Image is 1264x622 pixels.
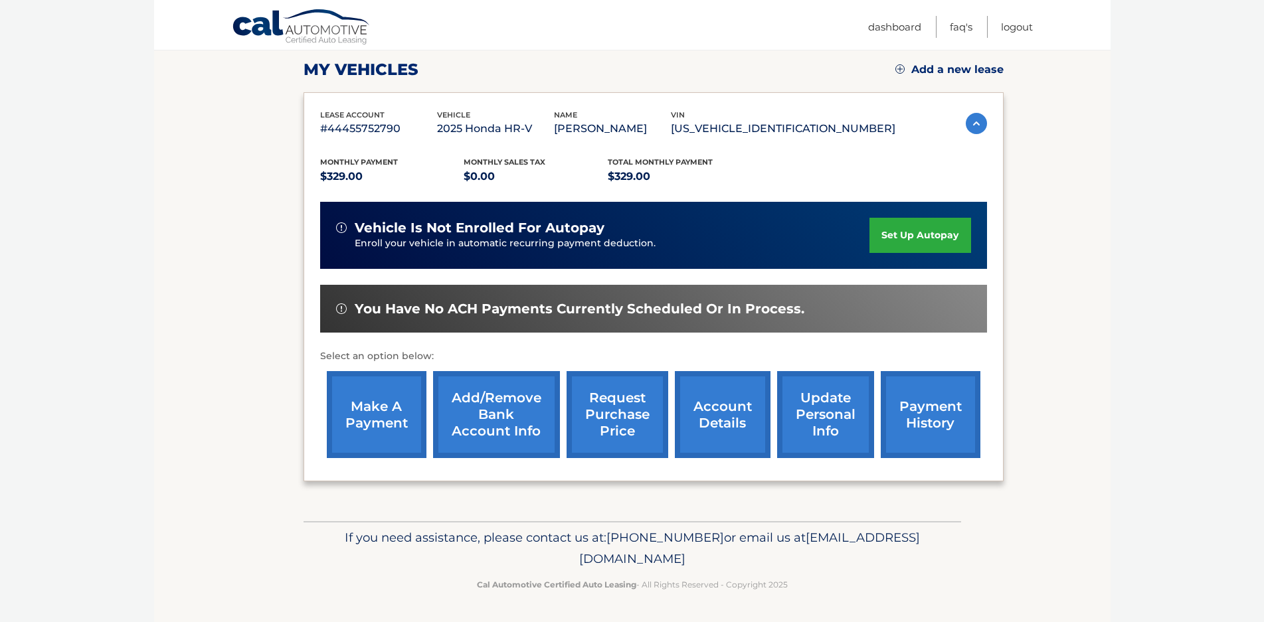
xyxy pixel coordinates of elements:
span: Monthly sales Tax [464,157,545,167]
img: alert-white.svg [336,303,347,314]
span: vehicle is not enrolled for autopay [355,220,604,236]
span: [EMAIL_ADDRESS][DOMAIN_NAME] [579,530,920,566]
p: 2025 Honda HR-V [437,119,554,138]
p: $329.00 [608,167,752,186]
a: request purchase price [567,371,668,458]
span: lease account [320,110,385,119]
img: accordion-active.svg [966,113,987,134]
a: Cal Automotive [232,9,371,47]
p: Enroll your vehicle in automatic recurring payment deduction. [355,236,870,251]
span: name [554,110,577,119]
a: Logout [1001,16,1033,38]
a: update personal info [777,371,874,458]
p: [US_VEHICLE_IDENTIFICATION_NUMBER] [671,119,895,138]
h2: my vehicles [304,60,418,80]
span: vehicle [437,110,470,119]
img: alert-white.svg [336,222,347,233]
p: $329.00 [320,167,464,186]
img: add.svg [895,64,905,74]
p: If you need assistance, please contact us at: or email us at [312,527,952,570]
a: FAQ's [950,16,972,38]
a: payment history [881,371,980,458]
strong: Cal Automotive Certified Auto Leasing [477,580,636,589]
p: [PERSON_NAME] [554,119,671,138]
p: - All Rights Reserved - Copyright 2025 [312,578,952,591]
p: #44455752790 [320,119,437,138]
a: make a payment [327,371,426,458]
span: Monthly Payment [320,157,398,167]
a: Add a new lease [895,63,1004,76]
span: Total Monthly Payment [608,157,713,167]
span: You have no ACH payments currently scheduled or in process. [355,301,804,317]
span: vin [671,110,685,119]
a: Add/Remove bank account info [433,371,560,458]
span: [PHONE_NUMBER] [606,530,724,545]
a: Dashboard [868,16,921,38]
a: set up autopay [869,218,970,253]
p: Select an option below: [320,349,987,364]
p: $0.00 [464,167,608,186]
a: account details [675,371,770,458]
